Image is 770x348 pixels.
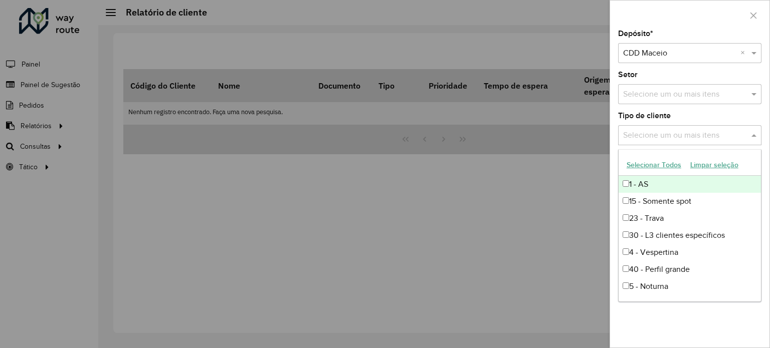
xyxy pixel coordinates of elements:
div: 40 - Perfil grande [619,261,761,278]
div: 30 - L3 clientes específicos [619,227,761,244]
div: 23 - Trava [619,210,761,227]
ng-dropdown-panel: Options list [618,149,761,302]
div: 50 - Perfil pequeno VUC rebaixado [619,295,761,312]
span: Clear all [740,47,749,59]
div: 15 - Somente spot [619,193,761,210]
label: Setor [618,69,638,81]
div: 1 - AS [619,176,761,193]
div: 5 - Noturna [619,278,761,295]
button: Selecionar Todos [622,157,686,173]
label: Tipo de cliente [618,110,671,122]
div: 4 - Vespertina [619,244,761,261]
label: Depósito [618,28,653,40]
button: Limpar seleção [686,157,743,173]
